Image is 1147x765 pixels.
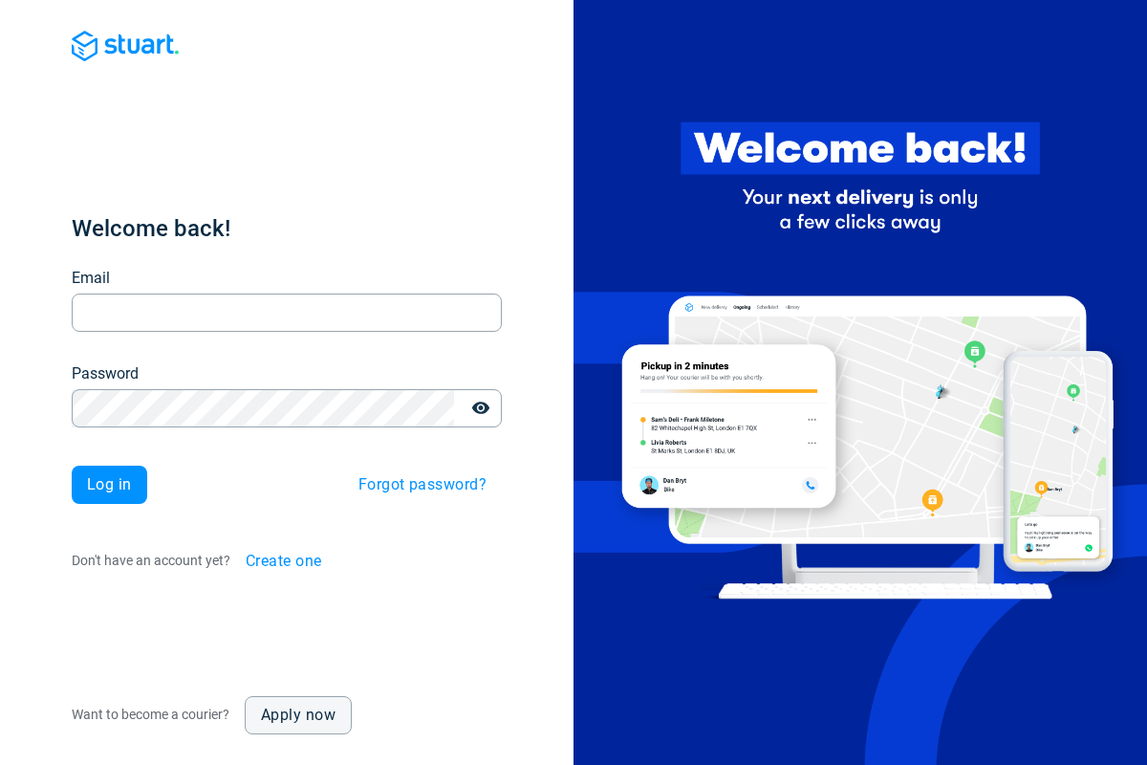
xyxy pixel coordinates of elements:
[72,31,179,61] img: Blue logo
[72,466,147,504] button: Log in
[246,554,322,569] span: Create one
[245,696,352,734] a: Apply now
[358,477,487,492] span: Forgot password?
[87,477,132,492] span: Log in
[72,267,110,290] label: Email
[261,708,335,723] span: Apply now
[343,466,502,504] button: Forgot password?
[72,707,229,722] span: Want to become a courier?
[72,362,139,385] label: Password
[230,542,337,580] button: Create one
[72,213,502,244] h1: Welcome back!
[72,553,230,568] span: Don't have an account yet?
